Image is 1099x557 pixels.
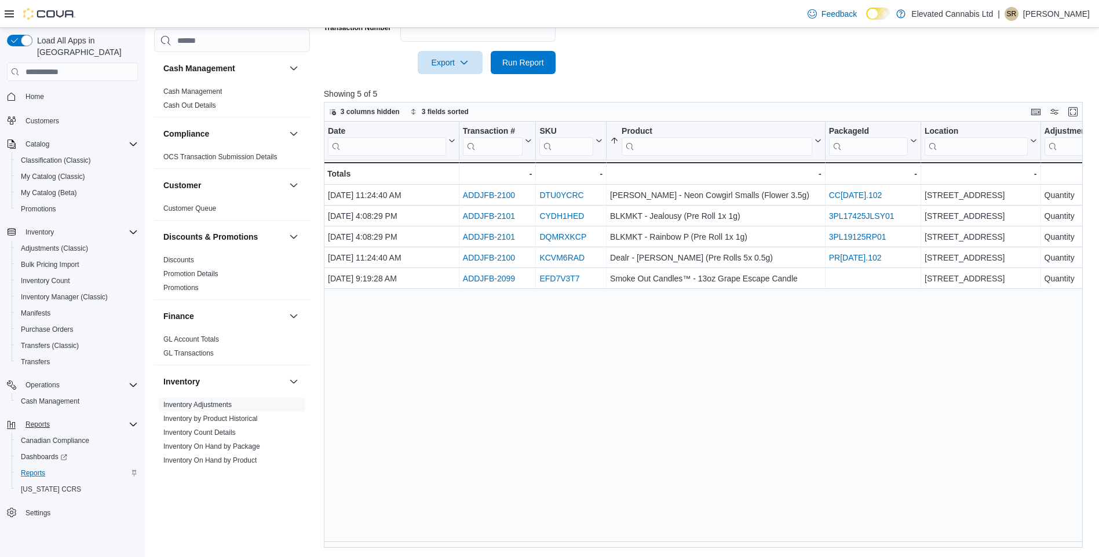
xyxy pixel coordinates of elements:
[21,156,91,165] span: Classification (Classic)
[163,470,233,479] span: Inventory Transactions
[163,128,209,140] h3: Compliance
[16,466,50,480] a: Reports
[463,126,523,137] div: Transaction #
[163,87,222,96] a: Cash Management
[16,274,75,288] a: Inventory Count
[16,290,138,304] span: Inventory Manager (Classic)
[12,321,143,338] button: Purchase Orders
[32,35,138,58] span: Load All Apps in [GEOGRAPHIC_DATA]
[12,449,143,465] a: Dashboards
[1066,105,1080,119] button: Enter fullscreen
[1023,7,1090,21] p: [PERSON_NAME]
[911,7,993,21] p: Elevated Cannabis Ltd
[25,508,50,518] span: Settings
[328,126,446,137] div: Date
[539,274,579,283] a: EFD7V3T7
[539,253,585,262] a: KCVM6RAD
[925,209,1037,223] div: [STREET_ADDRESS]
[803,2,861,25] a: Feedback
[163,87,222,96] span: Cash Management
[287,61,301,75] button: Cash Management
[16,339,138,353] span: Transfers (Classic)
[21,225,138,239] span: Inventory
[23,8,75,20] img: Cova
[16,186,82,200] a: My Catalog (Beta)
[287,178,301,192] button: Customer
[829,190,882,200] a: CC[DATE].102
[163,128,284,140] button: Compliance
[21,357,50,367] span: Transfers
[163,414,258,423] span: Inventory by Product Historical
[925,272,1037,285] div: [STREET_ADDRESS]
[163,428,236,437] span: Inventory Count Details
[610,272,821,285] div: Smoke Out Candles™ - 13oz Grape Escape Candle
[1007,7,1017,21] span: SR
[16,202,61,216] a: Promotions
[925,230,1037,244] div: [STREET_ADDRESS]
[16,241,138,255] span: Adjustments (Classic)
[539,211,584,221] a: CYDH1HED
[287,230,301,244] button: Discounts & Promotions
[418,51,483,74] button: Export
[25,140,49,149] span: Catalog
[12,354,143,370] button: Transfers
[16,153,96,167] a: Classification (Classic)
[163,101,216,109] a: Cash Out Details
[154,253,310,299] div: Discounts & Promotions
[21,378,64,392] button: Operations
[925,167,1037,181] div: -
[25,228,54,237] span: Inventory
[21,378,138,392] span: Operations
[328,230,455,244] div: [DATE] 4:08:29 PM
[12,433,143,449] button: Canadian Compliance
[16,258,138,272] span: Bulk Pricing Import
[163,400,232,409] span: Inventory Adjustments
[2,416,143,433] button: Reports
[829,211,894,221] a: 3PL17425JLSY01
[21,89,138,104] span: Home
[327,167,455,181] div: Totals
[16,186,138,200] span: My Catalog (Beta)
[16,241,93,255] a: Adjustments (Classic)
[539,126,593,137] div: SKU
[21,292,108,302] span: Inventory Manager (Classic)
[163,335,219,343] a: GL Account Totals
[622,126,812,137] div: Product
[163,283,199,292] span: Promotions
[2,224,143,240] button: Inventory
[163,231,284,243] button: Discounts & Promotions
[163,179,284,191] button: Customer
[163,153,278,161] a: OCS Transaction Submission Details
[16,306,138,320] span: Manifests
[21,244,88,253] span: Adjustments (Classic)
[610,188,821,202] div: [PERSON_NAME] - Neon Cowgirl Smalls (Flower 3.5g)
[12,168,143,185] button: My Catalog (Classic)
[287,127,301,141] button: Compliance
[16,434,138,448] span: Canadian Compliance
[163,376,284,387] button: Inventory
[324,105,404,119] button: 3 columns hidden
[21,341,79,350] span: Transfers (Classic)
[287,375,301,389] button: Inventory
[21,204,56,214] span: Promotions
[21,90,49,104] a: Home
[16,450,138,464] span: Dashboards
[12,338,143,354] button: Transfers (Classic)
[163,255,194,265] span: Discounts
[163,349,214,358] span: GL Transactions
[163,256,194,264] a: Discounts
[16,153,138,167] span: Classification (Classic)
[21,137,138,151] span: Catalog
[539,232,586,241] a: DQMRXKCP
[12,152,143,168] button: Classification (Classic)
[1047,105,1061,119] button: Display options
[163,401,232,409] a: Inventory Adjustments
[163,204,216,213] span: Customer Queue
[21,506,55,520] a: Settings
[21,468,45,478] span: Reports
[16,306,55,320] a: Manifests
[463,232,515,241] a: ADDJFB-2101
[16,170,90,184] a: My Catalog (Classic)
[12,256,143,273] button: Bulk Pricing Import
